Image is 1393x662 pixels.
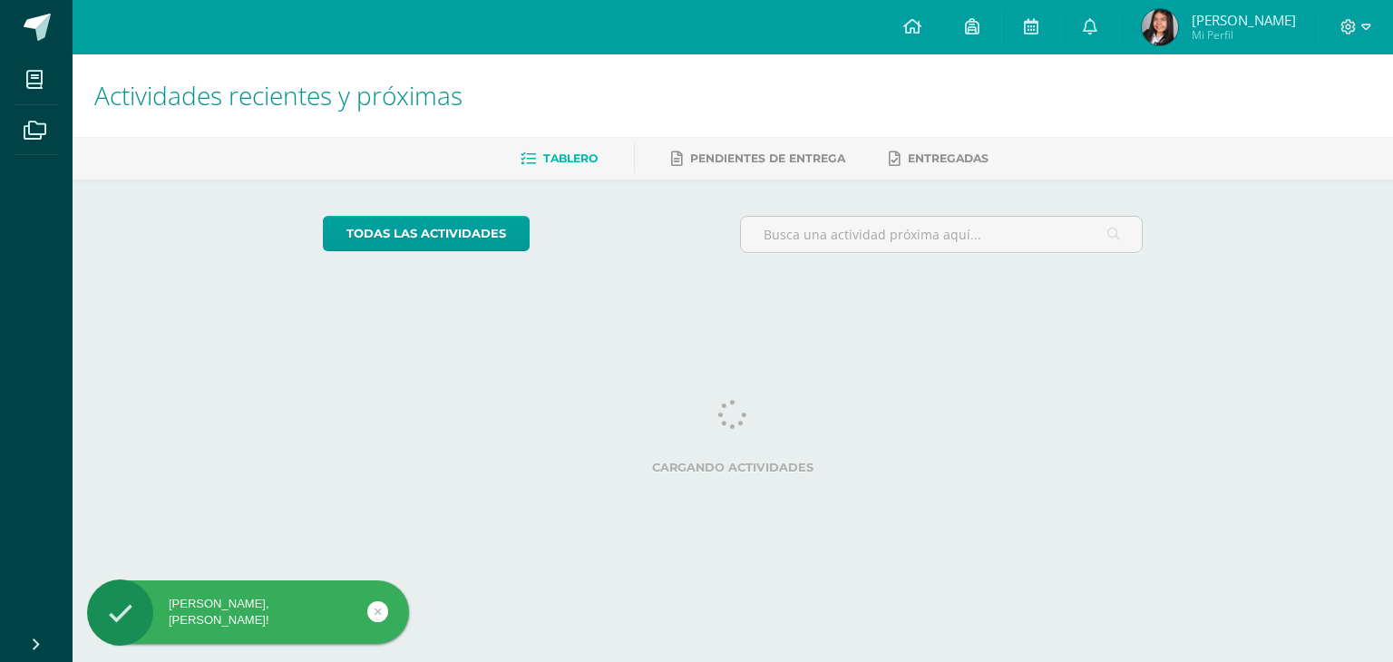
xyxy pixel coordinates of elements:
[543,151,598,165] span: Tablero
[1192,27,1296,43] span: Mi Perfil
[87,596,409,628] div: [PERSON_NAME], [PERSON_NAME]!
[908,151,989,165] span: Entregadas
[94,78,463,112] span: Actividades recientes y próximas
[323,216,530,251] a: todas las Actividades
[741,217,1143,252] input: Busca una actividad próxima aquí...
[323,461,1144,474] label: Cargando actividades
[1192,11,1296,29] span: [PERSON_NAME]
[690,151,845,165] span: Pendientes de entrega
[1142,9,1178,45] img: e0982e847962860181045f960a5e3a5a.png
[889,144,989,173] a: Entregadas
[521,144,598,173] a: Tablero
[671,144,845,173] a: Pendientes de entrega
